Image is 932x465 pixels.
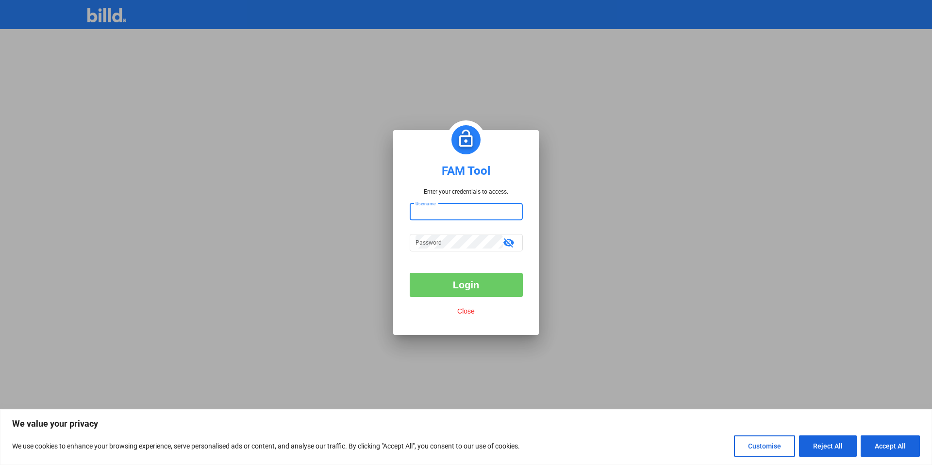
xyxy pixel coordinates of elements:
p: We value your privacy [12,418,920,430]
button: Login [410,273,523,297]
button: Close [454,307,478,316]
img: password.png [455,127,477,153]
p: Enter your credentials to access. [424,188,508,195]
div: FAM Tool [442,164,490,178]
button: Customise [734,435,795,457]
button: Reject All [799,435,857,457]
button: Accept All [861,435,920,457]
p: We use cookies to enhance your browsing experience, serve personalised ads or content, and analys... [12,440,520,452]
mat-icon: visibility_off [503,236,515,248]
